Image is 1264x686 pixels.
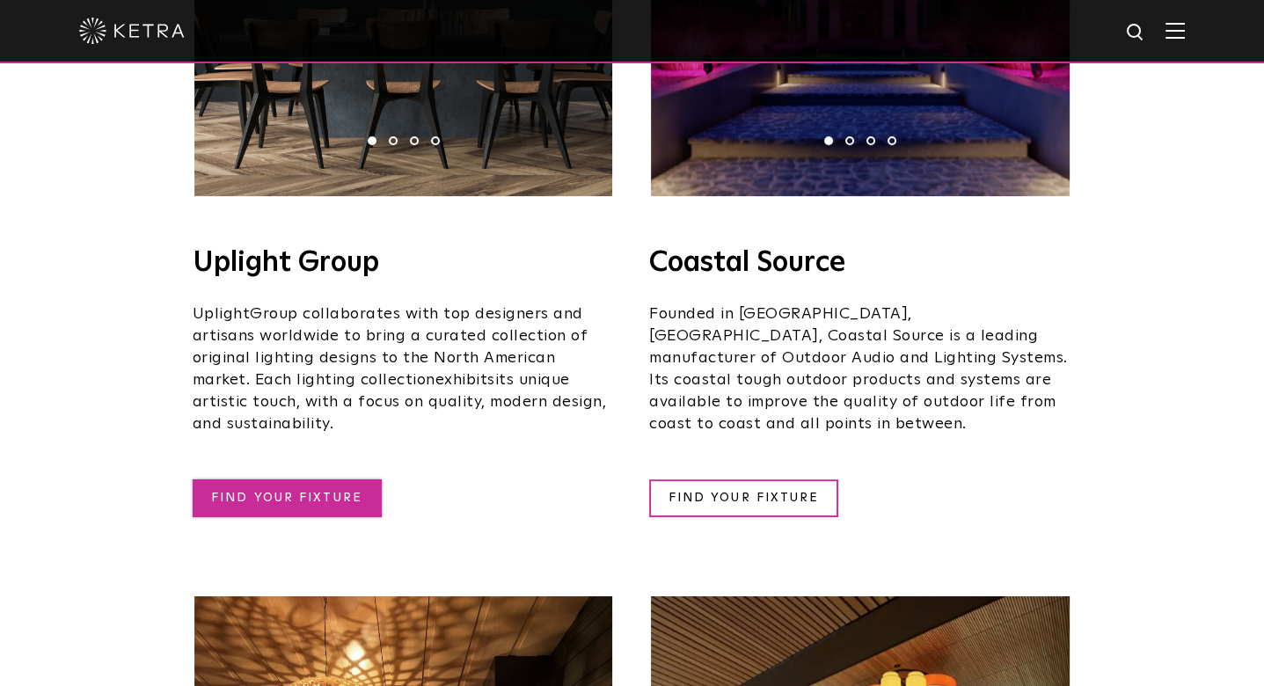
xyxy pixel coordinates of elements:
[193,249,615,277] h4: Uplight Group
[193,479,382,517] a: FIND YOUR FIXTURE
[649,249,1071,277] h4: Coastal Source
[193,372,607,432] span: its unique artistic touch, with a focus on quality, modern design, and sustainability.
[649,479,838,517] a: FIND YOUR FIXTURE
[649,306,1068,432] span: Founded in [GEOGRAPHIC_DATA], [GEOGRAPHIC_DATA], Coastal Source is a leading manufacturer of Outd...
[1125,22,1147,44] img: search icon
[193,306,588,388] span: Group collaborates with top designers and artisans worldwide to bring a curated collection of ori...
[435,372,495,388] span: exhibits
[1165,22,1185,39] img: Hamburger%20Nav.svg
[193,306,251,322] span: Uplight
[79,18,185,44] img: ketra-logo-2019-white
